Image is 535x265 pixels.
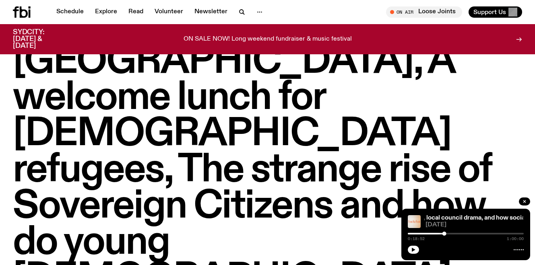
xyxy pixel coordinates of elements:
button: On AirLoose Joints [386,6,462,18]
button: Support Us [469,6,522,18]
a: Volunteer [150,6,188,18]
span: 0:18:52 [408,237,425,241]
span: 1:00:00 [507,237,524,241]
a: Explore [90,6,122,18]
span: Support Us [473,8,506,16]
a: Schedule [52,6,89,18]
span: [DATE] [426,222,524,228]
p: ON SALE NOW! Long weekend fundraiser & music festival [184,36,352,43]
a: Newsletter [190,6,232,18]
a: Read [124,6,148,18]
h3: SYDCITY: [DATE] & [DATE] [13,29,64,49]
